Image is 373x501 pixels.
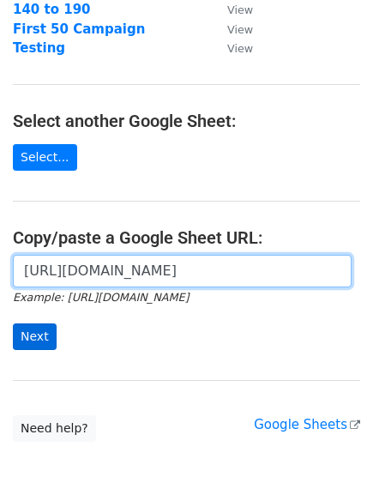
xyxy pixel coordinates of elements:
a: First 50 Campaign [13,21,145,37]
iframe: Chat Widget [287,419,373,501]
a: View [210,2,253,17]
a: Need help? [13,415,96,442]
small: View [227,42,253,55]
a: Google Sheets [254,417,360,432]
small: View [227,23,253,36]
a: View [210,21,253,37]
input: Next [13,323,57,350]
h4: Copy/paste a Google Sheet URL: [13,227,360,248]
small: Example: [URL][DOMAIN_NAME] [13,291,189,304]
small: View [227,3,253,16]
input: Paste your Google Sheet URL here [13,255,352,287]
a: 140 to 190 [13,2,91,17]
h4: Select another Google Sheet: [13,111,360,131]
a: Select... [13,144,77,171]
a: View [210,40,253,56]
a: Testing [13,40,65,56]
